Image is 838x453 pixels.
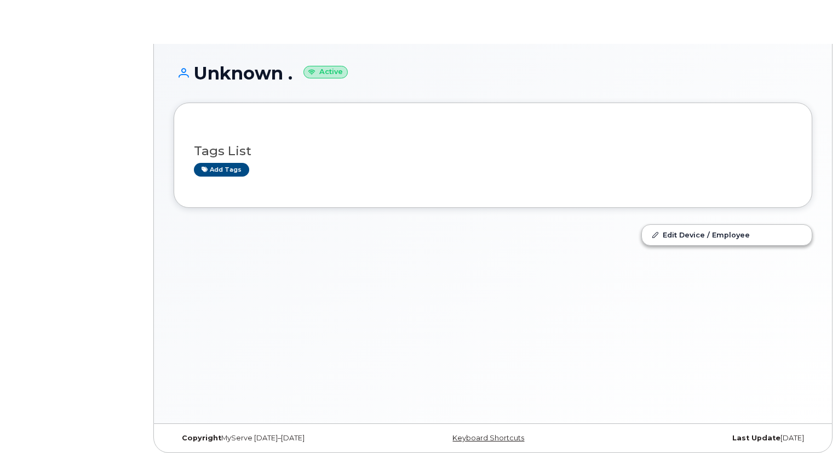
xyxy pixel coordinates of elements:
[732,434,780,442] strong: Last Update
[642,225,812,245] a: Edit Device / Employee
[182,434,221,442] strong: Copyright
[194,163,249,177] a: Add tags
[303,66,348,78] small: Active
[194,144,792,158] h3: Tags List
[599,434,812,443] div: [DATE]
[174,434,387,443] div: MyServe [DATE]–[DATE]
[452,434,524,442] a: Keyboard Shortcuts
[174,64,812,83] h1: Unknown .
